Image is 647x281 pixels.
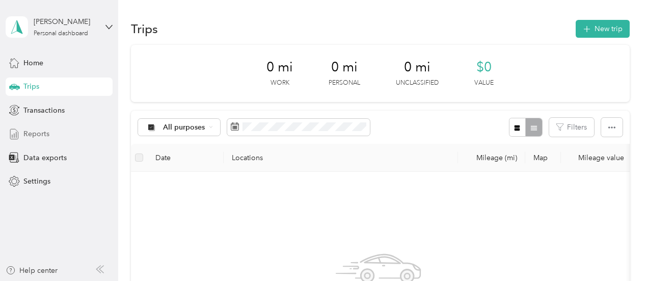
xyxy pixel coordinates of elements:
th: Date [147,144,224,172]
h1: Trips [131,23,158,34]
th: Mileage (mi) [458,144,525,172]
button: New trip [576,20,630,38]
span: 0 mi [331,59,358,75]
div: Personal dashboard [34,31,88,37]
span: All purposes [163,124,205,131]
span: Transactions [23,105,65,116]
p: Value [474,79,494,88]
button: Filters [549,118,594,137]
span: $0 [476,59,492,75]
span: Settings [23,176,50,187]
th: Map [525,144,561,172]
span: Data exports [23,152,67,163]
span: Reports [23,129,49,139]
div: [PERSON_NAME] [34,16,97,27]
th: Mileage value [561,144,632,172]
span: 0 mi [404,59,430,75]
iframe: Everlance-gr Chat Button Frame [590,224,647,281]
p: Work [271,79,289,88]
button: Help center [6,265,58,276]
span: Home [23,58,43,68]
span: 0 mi [266,59,293,75]
p: Personal [329,79,360,88]
th: Locations [224,144,458,172]
p: Unclassified [396,79,439,88]
span: Trips [23,81,39,92]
